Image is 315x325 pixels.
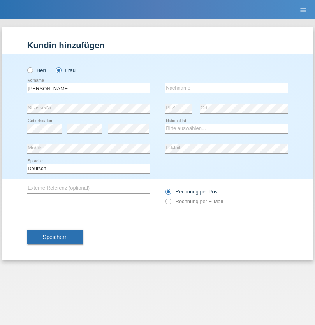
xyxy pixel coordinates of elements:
[165,199,223,204] label: Rechnung per E-Mail
[27,67,47,73] label: Herr
[27,230,83,244] button: Speichern
[299,6,307,14] i: menu
[27,40,288,50] h1: Kundin hinzufügen
[296,7,311,12] a: menu
[165,199,171,208] input: Rechnung per E-Mail
[43,234,68,240] span: Speichern
[27,67,32,72] input: Herr
[165,189,219,195] label: Rechnung per Post
[56,67,76,73] label: Frau
[165,189,171,199] input: Rechnung per Post
[56,67,61,72] input: Frau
